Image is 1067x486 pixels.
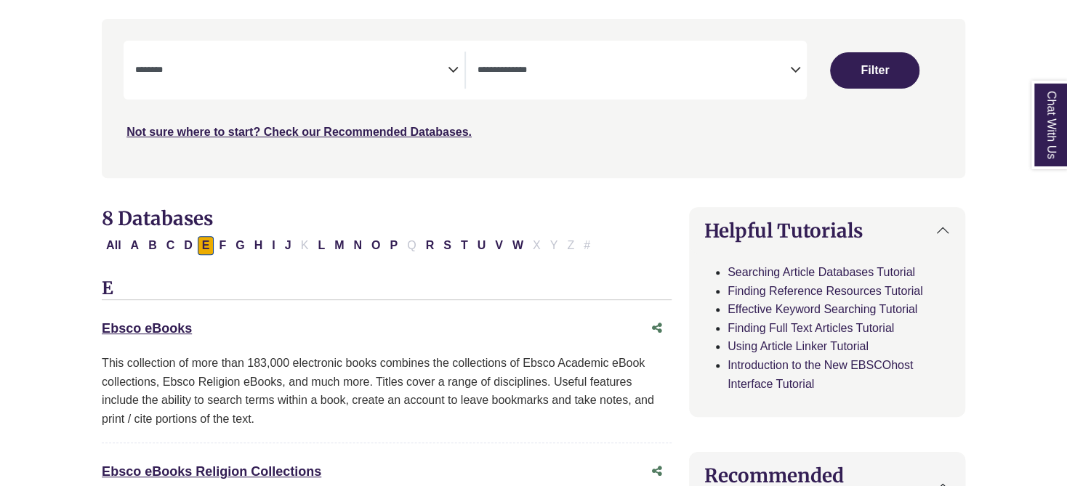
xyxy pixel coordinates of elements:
a: Introduction to the New EBSCOhost Interface Tutorial [728,359,913,390]
div: Alpha-list to filter by first letter of database name [102,238,596,251]
a: Ebsco eBooks Religion Collections [102,464,321,479]
a: Finding Reference Resources Tutorial [728,285,923,297]
button: Filter Results J [281,236,296,255]
button: Filter Results P [385,236,402,255]
button: Filter Results H [250,236,267,255]
button: All [102,236,125,255]
a: Back to Top [1017,208,1063,228]
button: Filter Results N [349,236,366,255]
button: Filter Results M [330,236,348,255]
button: Filter Results D [180,236,197,255]
button: Filter Results B [144,236,161,255]
button: Submit for Search Results [830,52,919,89]
button: Filter Results C [162,236,180,255]
button: Filter Results V [491,236,507,255]
button: Filter Results U [473,236,491,255]
button: Filter Results A [126,236,144,255]
button: Filter Results O [367,236,384,255]
button: Filter Results W [508,236,528,255]
button: Filter Results R [422,236,439,255]
nav: Search filters [102,19,965,177]
a: Searching Article Databases Tutorial [728,266,915,278]
button: Share this database [643,458,672,485]
button: Share this database [643,315,672,342]
textarea: Search [135,65,448,77]
button: Filter Results E [198,236,214,255]
button: Filter Results G [231,236,249,255]
button: Filter Results S [439,236,456,255]
span: 8 Databases [102,206,213,230]
button: Filter Results I [267,236,279,255]
a: Effective Keyword Searching Tutorial [728,303,917,315]
button: Filter Results F [214,236,230,255]
a: Not sure where to start? Check our Recommended Databases. [126,126,472,138]
a: Using Article Linker Tutorial [728,340,869,352]
h3: E [102,278,672,300]
button: Helpful Tutorials [690,208,965,254]
button: Filter Results T [456,236,472,255]
a: Ebsco eBooks [102,321,192,336]
div: This collection of more than 183,000 electronic books combines the collections of Ebsco Academic ... [102,354,672,428]
button: Filter Results L [313,236,329,255]
a: Finding Full Text Articles Tutorial [728,322,894,334]
textarea: Search [478,65,790,77]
